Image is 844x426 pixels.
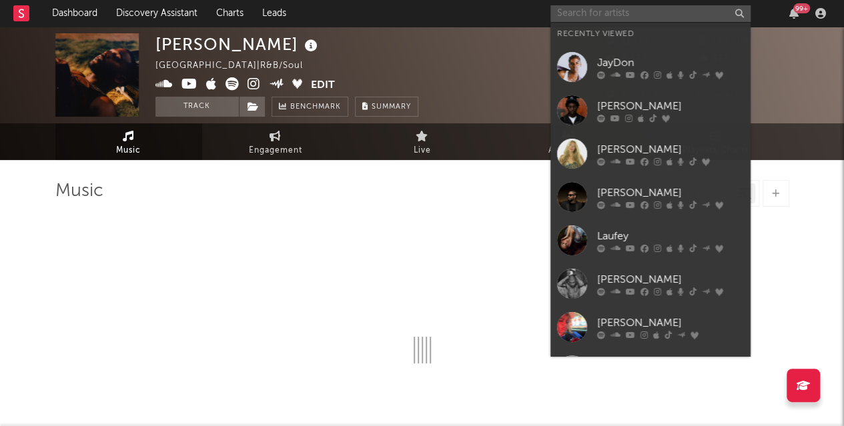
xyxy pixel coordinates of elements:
[249,143,302,159] span: Engagement
[550,349,751,392] a: Megadeth
[414,143,431,159] span: Live
[597,98,744,114] div: [PERSON_NAME]
[550,89,751,132] a: [PERSON_NAME]
[550,219,751,262] a: Laufey
[349,123,496,160] a: Live
[372,103,411,111] span: Summary
[550,305,751,349] a: [PERSON_NAME]
[597,141,744,157] div: [PERSON_NAME]
[550,132,751,175] a: [PERSON_NAME]
[550,5,751,22] input: Search for artists
[789,8,799,19] button: 99+
[557,26,744,42] div: Recently Viewed
[155,33,321,55] div: [PERSON_NAME]
[548,143,589,159] span: Audience
[202,123,349,160] a: Engagement
[55,123,202,160] a: Music
[550,45,751,89] a: JayDon
[496,123,643,160] a: Audience
[155,58,318,74] div: [GEOGRAPHIC_DATA] | R&B/Soul
[597,228,744,244] div: Laufey
[550,175,751,219] a: [PERSON_NAME]
[550,262,751,305] a: [PERSON_NAME]
[597,271,744,287] div: [PERSON_NAME]
[597,55,744,71] div: JayDon
[597,185,744,201] div: [PERSON_NAME]
[793,3,810,13] div: 99 +
[272,97,348,117] a: Benchmark
[290,99,341,115] span: Benchmark
[311,77,335,94] button: Edit
[597,315,744,331] div: [PERSON_NAME]
[355,97,418,117] button: Summary
[155,97,239,117] button: Track
[116,143,141,159] span: Music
